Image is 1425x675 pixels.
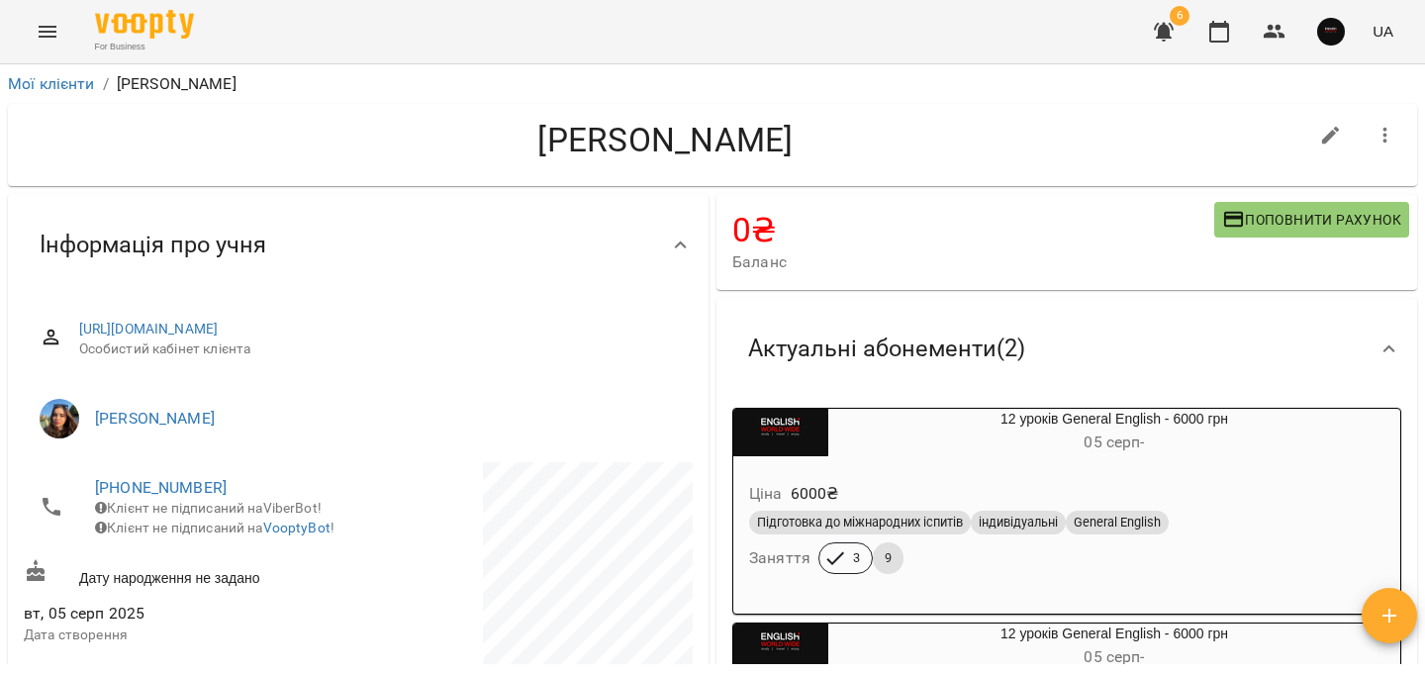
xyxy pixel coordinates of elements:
[79,339,677,359] span: Особистий кабінет клієнта
[732,210,1214,250] h4: 0 ₴
[24,626,354,645] p: Дата створення
[40,399,79,438] img: Верютіна Надія Вадимівна
[24,120,1307,160] h4: [PERSON_NAME]
[79,321,219,337] a: [URL][DOMAIN_NAME]
[733,409,1400,598] button: 12 уроків General English - 6000 грн05 серп- Ціна6000₴Підготовка до міжнародних іспитівіндивідуал...
[40,230,266,260] span: Інформація про учня
[8,194,709,296] div: Інформація про учня
[95,409,215,428] a: [PERSON_NAME]
[8,74,95,93] a: Мої клієнти
[1317,18,1345,46] img: 5eed76f7bd5af536b626cea829a37ad3.jpg
[748,334,1025,364] span: Актуальні абонементи ( 2 )
[971,514,1066,531] span: індивідуальні
[95,478,227,497] a: [PHONE_NUMBER]
[103,72,109,96] li: /
[1373,21,1393,42] span: UA
[1214,202,1409,238] button: Поповнити рахунок
[733,409,828,456] div: 12 уроків General English - 6000 грн
[716,298,1417,400] div: Актуальні абонементи(2)
[95,41,194,53] span: For Business
[841,549,872,567] span: 3
[95,500,322,516] span: Клієнт не підписаний на ViberBot!
[1365,13,1401,49] button: UA
[1170,6,1189,26] span: 6
[20,555,358,592] div: Дату народження не задано
[749,514,971,531] span: Підготовка до міжнародних іспитів
[1084,433,1144,451] span: 05 серп -
[1222,208,1401,232] span: Поповнити рахунок
[828,624,1400,671] div: 12 уроків General English - 6000 грн
[95,520,334,535] span: Клієнт не підписаний на !
[8,72,1417,96] nav: breadcrumb
[873,549,903,567] span: 9
[95,10,194,39] img: Voopty Logo
[749,544,810,572] h6: Заняття
[24,8,71,55] button: Menu
[263,520,331,535] a: VooptyBot
[117,72,237,96] p: [PERSON_NAME]
[749,480,783,508] h6: Ціна
[1084,647,1144,666] span: 05 серп -
[828,409,1400,456] div: 12 уроків General English - 6000 грн
[24,602,354,626] span: вт, 05 серп 2025
[732,250,1214,274] span: Баланс
[1066,514,1169,531] span: General English
[791,482,839,506] p: 6000 ₴
[733,624,828,671] div: 12 уроків General English - 6000 грн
